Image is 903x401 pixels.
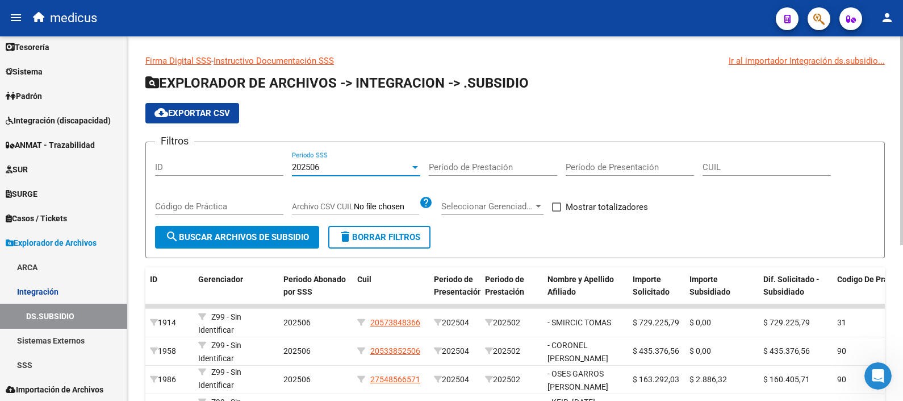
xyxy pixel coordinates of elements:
span: SUR [6,163,28,176]
span: Importe Subsidiado [689,275,730,297]
datatable-header-cell: Importe Subsidiado [685,267,759,317]
span: SURGE [6,188,37,200]
mat-icon: menu [9,11,23,24]
mat-icon: cloud_download [154,106,168,119]
span: $ 729.225,79 [633,318,679,327]
div: 202502 [485,373,538,386]
span: Padrón [6,90,42,102]
mat-icon: search [165,230,179,243]
span: $ 435.376,56 [763,346,810,355]
span: Cuil [357,275,371,284]
button: Buscar Archivos de Subsidio [155,226,319,249]
span: Explorador de Archivos [6,237,97,249]
span: Exportar CSV [154,108,230,118]
span: - SMIRCIC TOMAS [547,318,611,327]
span: EXPLORADOR DE ARCHIVOS -> INTEGRACION -> .SUBSIDIO [145,75,529,91]
h3: Filtros [155,133,194,149]
span: Sistema [6,65,43,78]
span: 27548566571 [370,375,420,384]
mat-icon: delete [338,230,352,243]
span: Importe Solicitado [633,275,670,297]
span: Periodo de Presentación [434,275,482,297]
datatable-header-cell: Periodo de Prestación [480,267,543,317]
datatable-header-cell: ID [145,267,194,317]
span: $ 435.376,56 [633,346,679,355]
p: - [145,55,885,67]
div: 1958 [150,345,189,358]
span: Gerenciador [198,275,243,284]
datatable-header-cell: Dif. Solicitado - Subsidiado [759,267,833,317]
span: 90 [837,346,846,355]
span: 20533852506 [370,346,420,355]
span: $ 163.292,03 [633,375,679,384]
span: $ 0,00 [689,318,711,327]
span: 202506 [292,162,319,172]
div: 202502 [485,316,538,329]
span: Seleccionar Gerenciador [441,201,533,212]
span: 90 [837,375,846,384]
span: Nombre y Apellido Afiliado [547,275,614,297]
a: Firma Digital SSS [145,56,211,66]
datatable-header-cell: Importe Solicitado [628,267,685,317]
span: Borrar Filtros [338,232,420,242]
span: Z99 - Sin Identificar [198,367,241,390]
button: Exportar CSV [145,103,239,123]
span: ID [150,275,157,284]
span: $ 160.405,71 [763,375,810,384]
input: Archivo CSV CUIL [354,202,419,212]
span: ANMAT - Trazabilidad [6,139,95,151]
div: Ir al importador Integración ds.subsidio... [729,55,885,67]
div: 202502 [485,345,538,358]
datatable-header-cell: Gerenciador [194,267,279,317]
span: Buscar Archivos de Subsidio [165,232,309,242]
span: Casos / Tickets [6,212,67,225]
span: medicus [50,6,97,31]
span: 202506 [283,346,311,355]
span: 20573848366 [370,318,420,327]
span: Integración (discapacidad) [6,114,111,127]
mat-icon: help [419,196,433,209]
datatable-header-cell: Periodo Abonado por SSS [279,267,353,317]
span: Z99 - Sin Identificar [198,341,241,363]
a: Instructivo Documentación SSS [214,56,334,66]
datatable-header-cell: Periodo de Presentación [429,267,480,317]
mat-icon: person [880,11,894,24]
span: Tesorería [6,41,49,53]
div: 202504 [434,316,476,329]
span: - CORONEL [PERSON_NAME] [547,341,608,363]
span: 31 [837,318,846,327]
span: - OSES GARROS [PERSON_NAME] [547,369,608,391]
span: $ 729.225,79 [763,318,810,327]
div: 1986 [150,373,189,386]
datatable-header-cell: Nombre y Apellido Afiliado [543,267,628,317]
span: Importación de Archivos [6,383,103,396]
span: Mostrar totalizadores [566,200,648,214]
div: 1914 [150,316,189,329]
span: $ 2.886,32 [689,375,727,384]
button: Borrar Filtros [328,226,430,249]
span: Z99 - Sin Identificar [198,312,241,334]
span: Periodo Abonado por SSS [283,275,346,297]
datatable-header-cell: Cuil [353,267,429,317]
span: $ 0,00 [689,346,711,355]
div: 202504 [434,373,476,386]
span: Archivo CSV CUIL [292,202,354,211]
span: 202506 [283,318,311,327]
span: 202506 [283,375,311,384]
div: 202504 [434,345,476,358]
span: Dif. Solicitado - Subsidiado [763,275,820,297]
iframe: Intercom live chat [864,362,892,390]
span: Periodo de Prestación [485,275,524,297]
